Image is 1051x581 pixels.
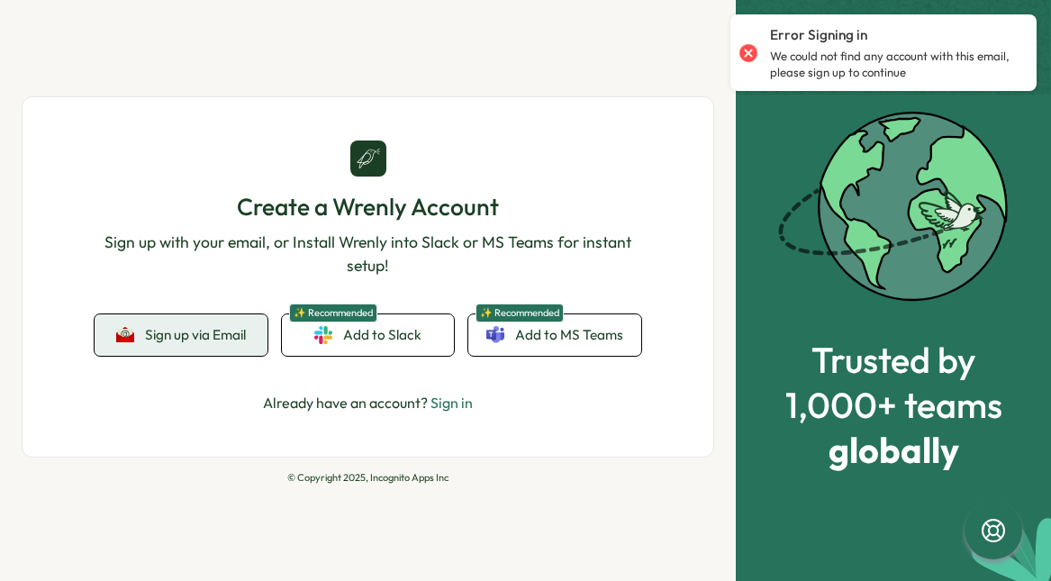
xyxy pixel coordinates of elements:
span: Add to MS Teams [515,325,623,345]
a: ✨ RecommendedAdd to Slack [282,314,455,356]
button: Sign up via Email [95,314,267,356]
a: Sign in [430,394,473,412]
p: Error Signing in [770,25,867,45]
span: Sign up via Email [145,327,246,343]
span: Add to Slack [343,325,421,345]
span: Trusted by [785,340,1002,379]
p: © Copyright 2025, Incognito Apps Inc [22,472,714,484]
p: Already have an account? [263,392,473,414]
h1: Create a Wrenly Account [95,191,641,222]
a: ✨ RecommendedAdd to MS Teams [468,314,641,356]
span: ✨ Recommended [289,304,377,322]
p: Sign up with your email, or Install Wrenly into Slack or MS Teams for instant setup! [95,231,641,278]
span: globally [785,430,1002,469]
p: We could not find any account with this email, please sign up to continue [770,49,1019,80]
span: 1,000+ teams [785,385,1002,424]
span: ✨ Recommended [476,304,564,322]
